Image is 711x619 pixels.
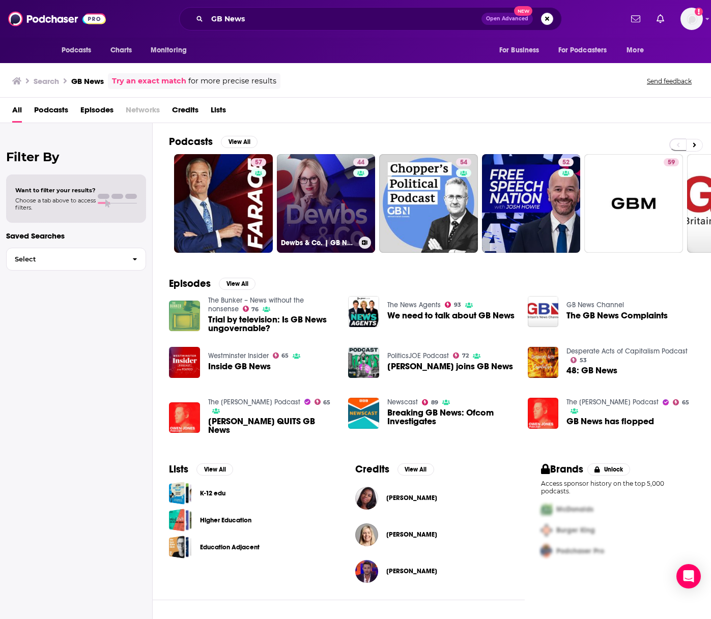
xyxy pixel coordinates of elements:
a: 54 [456,158,471,166]
a: 48: GB News [566,366,617,375]
a: CreditsView All [355,463,434,476]
img: User Profile [680,8,703,30]
a: Andrea Jenkyns [386,530,437,539]
h2: Podcasts [169,135,213,148]
a: Andrew Neil QUITS GB News [208,417,336,434]
a: Higher Education [169,509,192,532]
div: Search podcasts, credits, & more... [179,7,562,31]
h3: Dewbs & Co. | GB News [281,239,355,247]
span: [PERSON_NAME] [386,530,437,539]
button: open menu [492,41,552,60]
a: Mawunyo Gbogbo [386,494,437,502]
a: 59 [664,158,679,166]
span: For Business [499,43,539,57]
span: [PERSON_NAME] joins GB News [387,362,513,371]
a: PoliticsJOE Podcast [387,351,449,360]
img: First Pro Logo [537,499,556,520]
a: Alex Armstrong [355,560,378,583]
a: 65 [273,352,289,359]
a: PodcastsView All [169,135,258,148]
a: 93 [445,302,461,308]
button: Show profile menu [680,8,703,30]
span: K-12 edu [169,482,192,505]
a: Higher Education [200,515,251,526]
button: Unlock [587,463,631,476]
h2: Credits [355,463,389,476]
span: 65 [323,400,330,405]
button: open menu [552,41,622,60]
a: 57 [251,158,266,166]
button: Send feedback [644,77,695,85]
a: 65 [673,399,689,405]
a: GB News has flopped [566,417,654,426]
span: 89 [431,400,438,405]
a: 72 [453,352,469,359]
a: The Bunker – News without the nonsense [208,296,304,313]
a: Newscast [387,398,418,406]
button: View All [221,136,258,148]
a: Education Adjacent [169,536,192,558]
button: Open AdvancedNew [481,13,533,25]
a: Podchaser - Follow, Share and Rate Podcasts [8,9,106,28]
span: Choose a tab above to access filters. [15,197,96,211]
span: Select [7,256,124,262]
a: Boris joins GB News [348,347,379,378]
a: The News Agents [387,301,441,309]
a: Westminster Insider [208,351,269,360]
img: Third Pro Logo [537,541,556,562]
span: We need to talk about GB News [387,311,515,320]
a: EpisodesView All [169,277,255,290]
a: Mawunyo Gbogbo [355,487,378,510]
h3: GB News [71,76,104,86]
span: 72 [462,353,469,358]
a: Podcasts [34,102,68,123]
img: 48: GB News [528,347,559,378]
span: 54 [460,158,467,168]
a: 54 [379,154,478,253]
a: GB News Channel [566,301,624,309]
span: Logged in as LoriBecker [680,8,703,30]
a: The Owen Jones Podcast [566,398,659,406]
button: Select [6,248,146,271]
a: Show notifications dropdown [627,10,644,27]
img: Andrea Jenkyns [355,523,378,546]
button: Alex ArmstrongAlex Armstrong [355,555,509,587]
img: Inside GB News [169,347,200,378]
img: The GB News Complaints [528,296,559,327]
a: 59 [584,154,683,253]
span: 44 [357,158,364,168]
a: 57 [174,154,273,253]
a: The GB News Complaints [566,311,668,320]
a: K-12 edu [200,488,225,499]
span: Credits [172,102,198,123]
a: Trial by television: Is GB News ungovernable? [208,315,336,333]
a: Boris joins GB News [387,362,513,371]
a: Breaking GB News: Ofcom Investigates [387,408,516,426]
span: Networks [126,102,160,123]
p: Access sponsor history on the top 5,000 podcasts. [541,480,695,495]
a: 53 [571,357,587,363]
span: Lists [211,102,226,123]
a: Try an exact match [112,75,186,87]
h2: Episodes [169,277,211,290]
a: 76 [243,306,259,312]
svg: Add a profile image [695,8,703,16]
a: Inside GB News [208,362,271,371]
button: open menu [144,41,200,60]
img: Andrew Neil QUITS GB News [169,402,200,433]
span: 65 [281,353,289,358]
img: Trial by television: Is GB News ungovernable? [169,301,200,332]
a: All [12,102,22,123]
